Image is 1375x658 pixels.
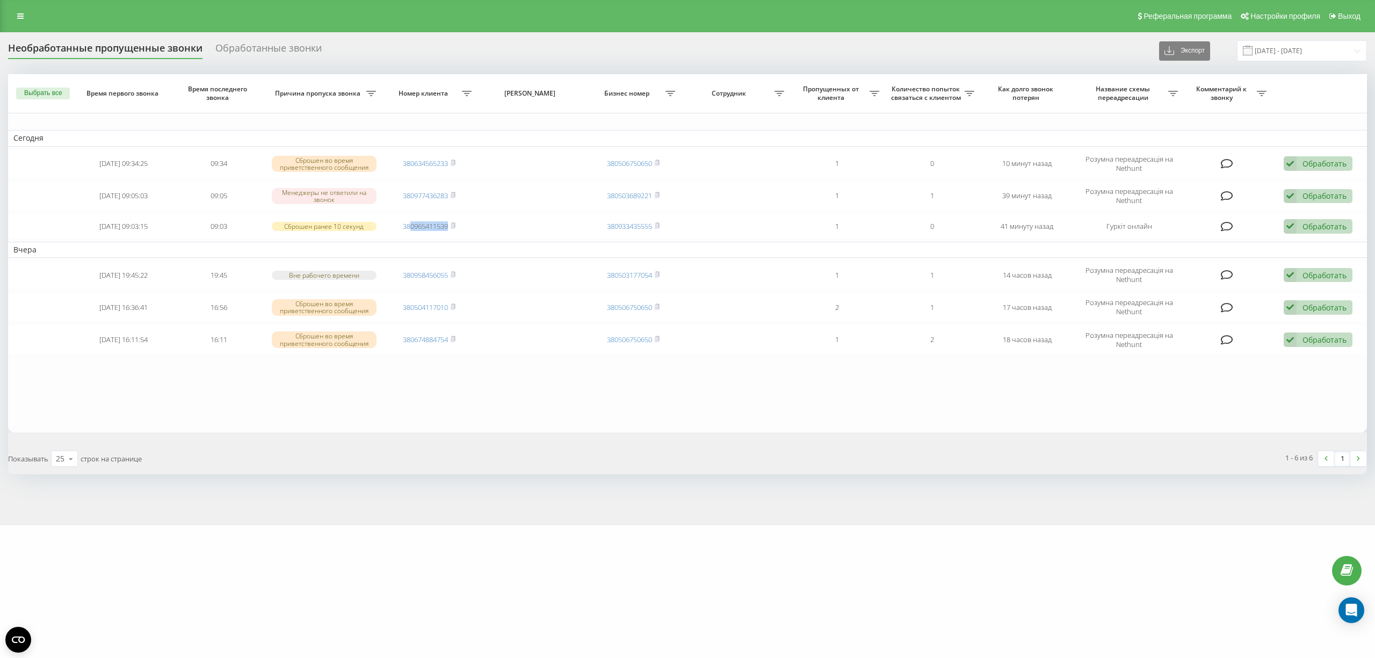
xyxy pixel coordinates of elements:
td: 14 часов назад [980,260,1075,290]
td: 1 [790,181,885,211]
td: 0 [885,149,980,179]
td: 09:05 [171,181,266,211]
a: 380933435555 [607,221,652,231]
a: 380506750650 [607,302,652,312]
a: 380674884754 [403,335,448,344]
td: 1 [790,260,885,290]
button: Open CMP widget [5,627,31,653]
a: 380977436283 [403,191,448,200]
td: 0 [885,213,980,240]
div: Обработать [1302,270,1347,280]
td: Сегодня [8,130,1367,146]
div: Обработанные звонки [215,42,322,59]
td: 2 [790,292,885,322]
div: Open Intercom Messenger [1338,597,1364,623]
td: Розумна переадресація на Nethunt [1075,149,1183,179]
td: [DATE] 09:03:15 [76,213,171,240]
div: Сброшен во время приветственного сообщения [272,331,377,348]
span: Реферальная программа [1144,12,1232,20]
span: Выход [1338,12,1360,20]
td: 1 [790,149,885,179]
div: Сброшен во время приветственного сообщения [272,299,377,315]
div: 25 [56,453,64,464]
td: 17 часов назад [980,292,1075,322]
td: 10 минут назад [980,149,1075,179]
td: 41 минуту назад [980,213,1075,240]
span: Количество попыток связаться с клиентом [890,85,965,102]
div: Обработать [1302,158,1347,169]
td: 09:03 [171,213,266,240]
td: 19:45 [171,260,266,290]
td: Вчера [8,242,1367,258]
div: Обработать [1302,191,1347,201]
td: [DATE] 16:11:54 [76,324,171,355]
a: 380503689221 [607,191,652,200]
div: Необработанные пропущенные звонки [8,42,202,59]
td: Гуркіт онлайн [1075,213,1183,240]
span: Сотрудник [686,89,774,98]
td: 09:34 [171,149,266,179]
td: 16:56 [171,292,266,322]
td: [DATE] 09:05:03 [76,181,171,211]
a: 380634565233 [403,158,448,168]
td: 1 [790,324,885,355]
a: 380506750650 [607,335,652,344]
span: Время последнего звонка [180,85,256,102]
span: Время первого звонка [85,89,161,98]
span: Номер клиента [387,89,462,98]
span: [PERSON_NAME] [487,89,575,98]
button: Выбрать все [16,88,70,99]
td: 18 часов назад [980,324,1075,355]
a: 380503177054 [607,270,652,280]
div: Обработать [1302,302,1347,313]
td: 39 минут назад [980,181,1075,211]
td: 1 [885,292,980,322]
td: 1 [885,260,980,290]
div: Сброшен во время приветственного сообщения [272,156,377,172]
span: Бизнес номер [591,89,665,98]
td: 16:11 [171,324,266,355]
td: Розумна переадресація на Nethunt [1075,292,1183,322]
div: Менеджеры не ответили на звонок [272,188,377,204]
span: строк на странице [81,454,142,464]
div: Сброшен ранее 10 секунд [272,222,377,231]
button: Экспорт [1159,41,1210,61]
div: Обработать [1302,221,1347,232]
a: 380504117010 [403,302,448,312]
td: 1 [790,213,885,240]
td: Розумна переадресація на Nethunt [1075,260,1183,290]
td: [DATE] 09:34:25 [76,149,171,179]
td: 2 [885,324,980,355]
span: Показывать [8,454,48,464]
td: 1 [885,181,980,211]
a: 380958456055 [403,270,448,280]
span: Комментарий к звонку [1189,85,1256,102]
td: Розумна переадресація на Nethunt [1075,181,1183,211]
div: Вне рабочего времени [272,271,377,280]
a: 380965411539 [403,221,448,231]
td: [DATE] 19:45:22 [76,260,171,290]
td: [DATE] 16:36:41 [76,292,171,322]
a: 380506750650 [607,158,652,168]
div: Обработать [1302,335,1347,345]
div: 1 - 6 из 6 [1285,452,1313,463]
span: Причина пропуска звонка [272,89,366,98]
a: 1 [1334,451,1350,466]
span: Как долго звонок потерян [989,85,1065,102]
span: Название схемы переадресации [1080,85,1168,102]
td: Розумна переадресація на Nethunt [1075,324,1183,355]
span: Настройки профиля [1250,12,1320,20]
span: Пропущенных от клиента [795,85,870,102]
